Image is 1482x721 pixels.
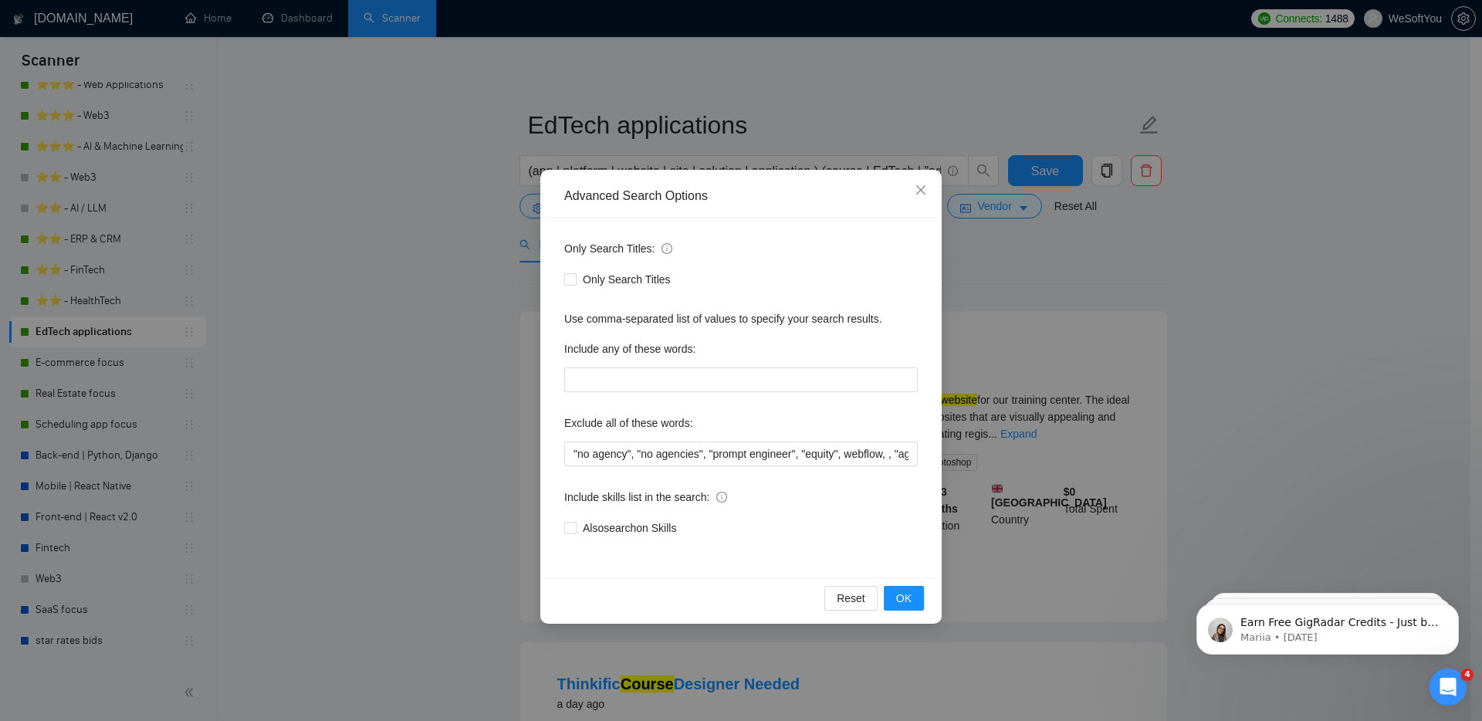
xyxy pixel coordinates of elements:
[564,489,727,506] span: Include skills list in the search:
[1173,571,1482,679] iframe: Intercom notifications message
[564,310,918,327] div: Use comma-separated list of values to specify your search results.
[837,590,865,607] span: Reset
[564,240,672,257] span: Only Search Titles:
[900,170,942,212] button: Close
[1430,669,1467,706] iframe: Intercom live chat
[884,586,924,611] button: OK
[716,492,727,503] span: info-circle
[564,411,693,435] label: Exclude all of these words:
[661,243,672,254] span: info-circle
[824,586,878,611] button: Reset
[577,520,682,537] span: Also search on Skills
[1461,669,1474,681] span: 4
[577,271,677,288] span: Only Search Titles
[896,590,912,607] span: OK
[915,184,927,196] span: close
[564,337,695,361] label: Include any of these words:
[564,188,918,205] div: Advanced Search Options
